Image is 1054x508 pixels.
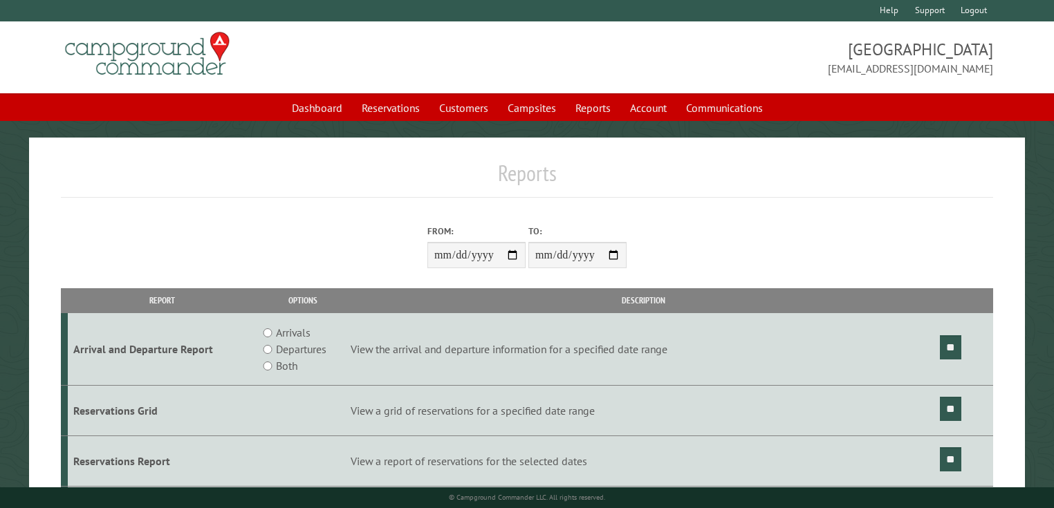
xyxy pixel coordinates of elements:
label: Departures [276,341,326,357]
td: View a grid of reservations for a specified date range [349,386,938,436]
label: From: [427,225,526,238]
td: View the arrival and departure information for a specified date range [349,313,938,386]
a: Customers [431,95,497,121]
label: Arrivals [276,324,311,341]
a: Dashboard [284,95,351,121]
h1: Reports [61,160,994,198]
a: Account [622,95,675,121]
img: Campground Commander [61,27,234,81]
a: Reservations [353,95,428,121]
small: © Campground Commander LLC. All rights reserved. [449,493,605,502]
label: To: [528,225,627,238]
label: Both [276,357,297,374]
a: Communications [678,95,771,121]
span: [GEOGRAPHIC_DATA] [EMAIL_ADDRESS][DOMAIN_NAME] [527,38,993,77]
td: View a report of reservations for the selected dates [349,435,938,486]
th: Report [68,288,257,312]
a: Campsites [499,95,564,121]
td: Reservations Report [68,435,257,486]
a: Reports [567,95,619,121]
td: Arrival and Departure Report [68,313,257,386]
td: Reservations Grid [68,386,257,436]
th: Options [257,288,349,312]
th: Description [349,288,938,312]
